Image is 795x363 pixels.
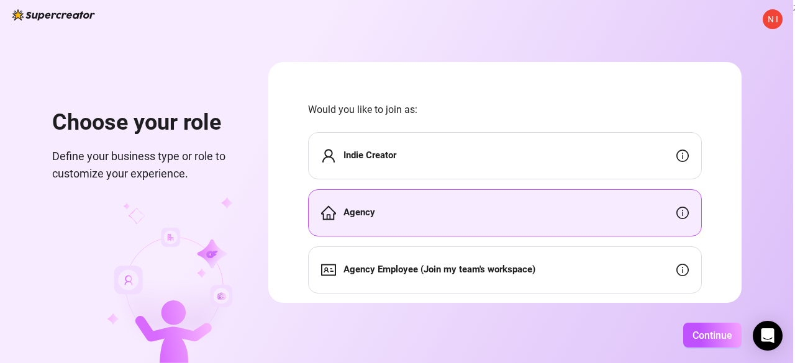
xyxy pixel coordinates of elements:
span: home [321,205,336,220]
span: Would you like to join as: [308,102,702,117]
span: info-circle [676,207,689,219]
span: user [321,148,336,163]
img: logo [12,9,95,20]
span: Continue [693,329,732,341]
h1: Choose your role [52,109,238,137]
span: info-circle [676,150,689,162]
div: Open Intercom Messenger [753,321,783,351]
span: idcard [321,262,336,277]
span: N I [768,12,778,26]
strong: Agency [343,207,375,218]
strong: Agency Employee (Join my team's workspace) [343,264,535,275]
span: info-circle [676,264,689,276]
button: Continue [683,323,742,347]
strong: Indie Creator [343,150,396,161]
span: Define your business type or role to customize your experience. [52,148,238,183]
